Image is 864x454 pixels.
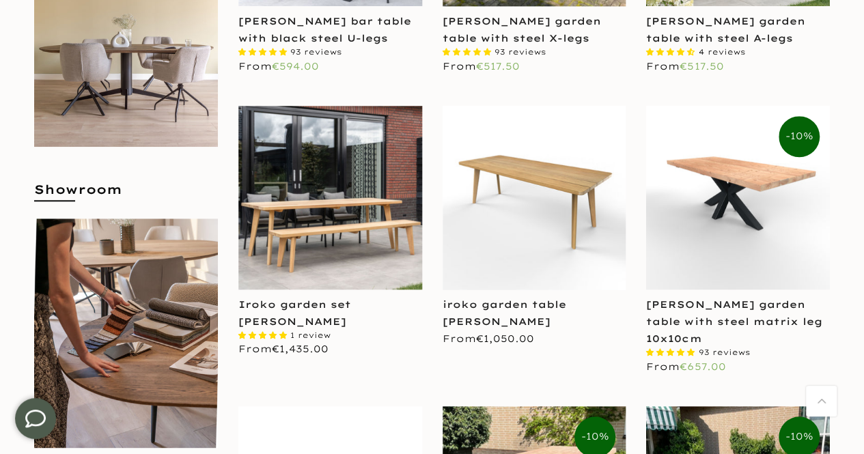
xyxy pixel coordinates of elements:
font: From [646,60,680,72]
a: [PERSON_NAME] garden table with steel A-legs [646,15,805,44]
span: 4.87 stars [646,347,698,357]
a: Iroko garden set [PERSON_NAME] [238,298,351,328]
font: From [443,60,476,72]
font: -10% [785,430,813,442]
font: 1 review [290,330,331,340]
a: iroko garden table [PERSON_NAME] [443,298,566,328]
font: €657.00 [680,360,725,373]
font: From [646,360,680,373]
font: 4 reviews [698,47,745,57]
span: 4.50 stars [646,47,698,57]
a: [PERSON_NAME] garden table with steel matrix leg 10x10cm [646,298,822,345]
font: €1,050.00 [476,332,534,345]
font: 93 reviews [494,47,546,57]
font: €1,435.00 [272,343,329,355]
font: 93 reviews [698,347,750,357]
span: 4.87 stars [238,47,290,57]
a: [PERSON_NAME] bar table with black steel U-legs [238,15,411,44]
iframe: toggle frame [1,384,70,453]
font: €594.00 [272,60,319,72]
font: Showroom [34,182,122,197]
font: -10% [785,130,813,142]
font: 93 reviews [290,47,342,57]
img: Rectangular Douglas fir garden table with black steel matrix leg measuring 10x10cm [646,106,830,289]
span: 4.87 stars [443,47,494,57]
span: 5.00 stars [238,330,290,340]
a: [PERSON_NAME] garden table with steel X-legs [443,15,601,44]
font: €517.50 [680,60,723,72]
font: €517.50 [476,60,520,72]
a: Back to top [806,386,837,416]
font: -10% [581,430,609,442]
font: From [443,332,476,345]
font: From [238,60,272,72]
font: From [238,343,272,355]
